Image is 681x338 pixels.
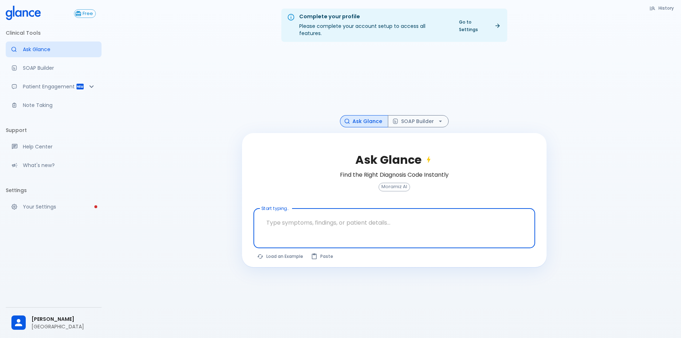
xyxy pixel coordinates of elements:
[23,64,96,72] p: SOAP Builder
[379,184,410,190] span: Moramiz AI
[299,11,449,40] div: Please complete your account setup to access all features.
[23,46,96,53] p: Ask Glance
[6,199,102,215] a: Please complete account setup
[31,315,96,323] span: [PERSON_NAME]
[23,83,76,90] p: Patient Engagement
[31,323,96,330] p: [GEOGRAPHIC_DATA]
[340,115,388,128] button: Ask Glance
[6,310,102,335] div: [PERSON_NAME][GEOGRAPHIC_DATA]
[340,170,449,180] h6: Find the Right Diagnosis Code Instantly
[261,205,289,211] label: Start typing...
[6,122,102,139] li: Support
[74,9,102,18] a: Click to view or change your subscription
[6,24,102,41] li: Clinical Tools
[23,203,96,210] p: Your Settings
[355,153,433,167] h2: Ask Glance
[388,115,449,128] button: SOAP Builder
[6,139,102,155] a: Get help from our support team
[6,60,102,76] a: Docugen: Compose a clinical documentation in seconds
[74,9,96,18] button: Free
[299,13,449,21] div: Complete your profile
[6,41,102,57] a: Moramiz: Find ICD10AM codes instantly
[80,11,95,16] span: Free
[23,162,96,169] p: What's new?
[23,102,96,109] p: Note Taking
[307,251,337,261] button: Paste from clipboard
[253,251,307,261] button: Load a random example
[6,97,102,113] a: Advanced note-taking
[646,3,678,13] button: History
[6,157,102,173] div: Recent updates and feature releases
[23,143,96,150] p: Help Center
[455,17,504,35] a: Go to Settings
[6,79,102,94] div: Patient Reports & Referrals
[6,182,102,199] li: Settings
